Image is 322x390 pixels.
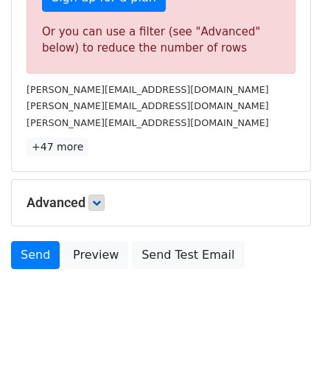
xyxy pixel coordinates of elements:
[248,319,322,390] iframe: Chat Widget
[27,100,269,111] small: [PERSON_NAME][EMAIL_ADDRESS][DOMAIN_NAME]
[27,138,88,156] a: +47 more
[42,24,280,57] div: Or you can use a filter (see "Advanced" below) to reduce the number of rows
[132,241,244,269] a: Send Test Email
[27,195,295,211] h5: Advanced
[27,117,269,128] small: [PERSON_NAME][EMAIL_ADDRESS][DOMAIN_NAME]
[11,241,60,269] a: Send
[63,241,128,269] a: Preview
[27,84,269,95] small: [PERSON_NAME][EMAIL_ADDRESS][DOMAIN_NAME]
